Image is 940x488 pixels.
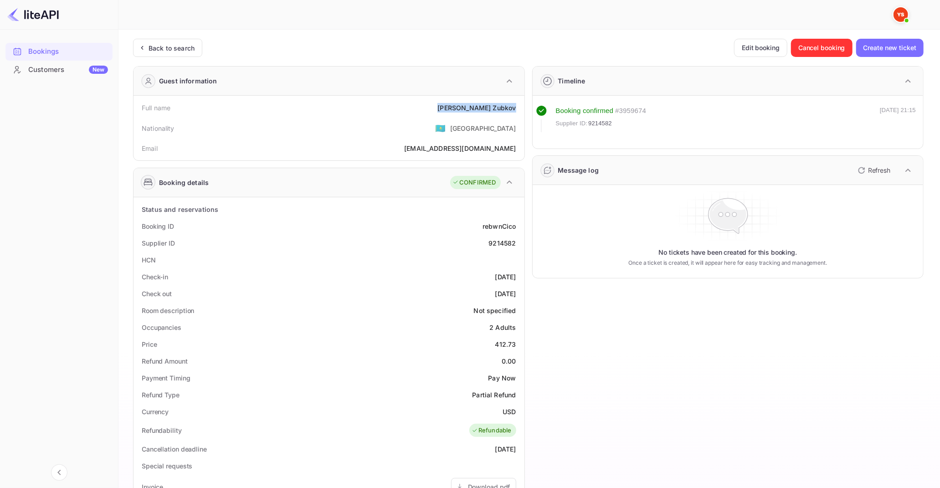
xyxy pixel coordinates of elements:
span: 9214582 [588,119,612,128]
div: 0.00 [502,356,516,366]
div: Check-in [142,272,168,282]
p: No tickets have been created for this booking. [658,248,797,257]
div: Payment Timing [142,373,190,383]
div: rebwnCico [483,221,516,231]
button: Refresh [853,163,894,178]
div: Refundable [472,426,512,435]
div: [DATE] [495,289,516,298]
div: Customers [28,65,108,75]
div: Refund Type [142,390,180,400]
div: Back to search [149,43,195,53]
button: Create new ticket [856,39,924,57]
div: Occupancies [142,323,181,332]
div: Pay Now [488,373,516,383]
a: Bookings [5,43,113,60]
div: # 3959674 [615,106,646,116]
p: Once a ticket is created, it will appear here for easy tracking and management. [622,259,833,267]
div: USD [503,407,516,416]
div: Status and reservations [142,205,218,214]
div: Partial Refund [472,390,516,400]
div: New [89,66,108,74]
div: Price [142,339,157,349]
div: Refund Amount [142,356,188,366]
div: Supplier ID [142,238,175,248]
div: Booking details [159,178,209,187]
button: Edit booking [734,39,787,57]
button: Collapse navigation [51,464,67,481]
div: Full name [142,103,170,113]
div: Nationality [142,123,175,133]
div: 2 Adults [489,323,516,332]
div: [GEOGRAPHIC_DATA] [450,123,516,133]
div: [DATE] [495,444,516,454]
p: Refresh [868,165,890,175]
div: Not specified [474,306,516,315]
div: CustomersNew [5,61,113,79]
div: [PERSON_NAME] Zubkov [437,103,516,113]
div: Check out [142,289,172,298]
div: [EMAIL_ADDRESS][DOMAIN_NAME] [404,144,516,153]
div: Guest information [159,76,217,86]
span: United States [435,120,446,136]
div: HCN [142,255,156,265]
div: Timeline [558,76,586,86]
button: Cancel booking [791,39,853,57]
div: 412.73 [495,339,516,349]
div: [DATE] [495,272,516,282]
div: Special requests [142,461,192,471]
div: Email [142,144,158,153]
img: LiteAPI logo [7,7,59,22]
div: Message log [558,165,599,175]
a: CustomersNew [5,61,113,78]
div: Booking confirmed [556,106,614,116]
div: Bookings [5,43,113,61]
div: 9214582 [488,238,516,248]
div: Room description [142,306,194,315]
span: Supplier ID: [556,119,588,128]
div: Refundability [142,426,182,435]
div: Cancellation deadline [142,444,207,454]
div: Bookings [28,46,108,57]
div: [DATE] 21:15 [880,106,916,132]
div: Booking ID [142,221,174,231]
div: Currency [142,407,169,416]
div: CONFIRMED [452,178,496,187]
img: Yandex Support [894,7,908,22]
